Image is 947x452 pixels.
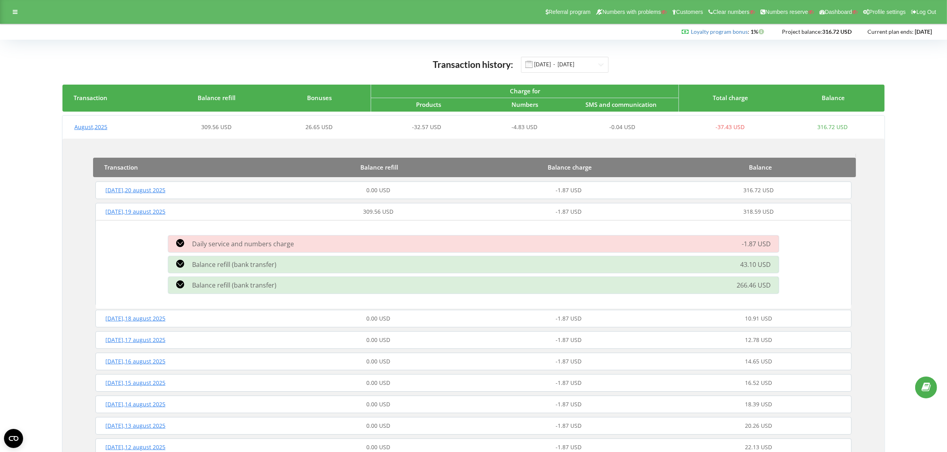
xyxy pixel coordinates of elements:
span: [DATE] , 13 august 2025 [105,422,165,429]
span: -1.87 USD [556,400,581,408]
span: Numbers [511,100,538,108]
span: Balance refill (bank transfer) [192,281,276,290]
span: Dashboard [825,9,852,15]
span: -1.87 USD [556,422,581,429]
span: Profile settings [869,9,906,15]
span: Project balance: [782,28,822,35]
span: 10.91 USD [745,315,772,322]
span: Current plan ends: [867,28,914,35]
span: -1.87 USD [556,443,581,451]
span: -1.87 USD [556,186,581,194]
span: 16.52 USD [745,379,772,386]
span: [DATE] , 12 august 2025 [105,443,165,451]
span: Daily service and numbers charge [192,240,294,248]
span: 43.10 USD [740,260,771,269]
span: Transaction [104,163,138,171]
span: 309.56 USD [364,208,394,215]
span: -32.57 USD [412,123,441,131]
span: 318.59 USD [743,208,774,215]
span: Clear numbers [713,9,750,15]
span: Transaction [74,94,107,102]
span: -1.87 USD [556,357,581,365]
strong: [DATE] [915,28,932,35]
span: 18.39 USD [745,400,772,408]
span: Bonuses [307,94,332,102]
span: Balance charge [548,163,592,171]
span: 309.56 USD [201,123,231,131]
span: Transaction history: [433,59,513,70]
span: Customers [676,9,703,15]
span: 0.00 USD [367,379,391,386]
span: 316.72 USD [817,123,848,131]
span: Balance refill [198,94,235,102]
span: [DATE] , 14 august 2025 [105,400,165,408]
span: Referral program [548,9,591,15]
strong: 316.72 USD [822,28,852,35]
span: -1.87 USD [742,240,771,248]
span: Balance [822,94,845,102]
span: Balance refill [360,163,398,171]
span: Log Out [916,9,936,15]
span: [DATE] , 17 august 2025 [105,336,165,344]
span: 22.13 USD [745,443,772,451]
span: Numbers with problems [603,9,661,15]
span: 20.26 USD [745,422,772,429]
span: -37.43 USD [716,123,745,131]
span: -4.83 USD [511,123,537,131]
span: 0.00 USD [367,443,391,451]
span: [DATE] , 15 august 2025 [105,379,165,386]
span: [DATE] , 18 august 2025 [105,315,165,322]
span: 0.00 USD [367,357,391,365]
span: SMS and сommunication [585,100,657,108]
span: 12.78 USD [745,336,772,344]
strong: 1% [751,28,766,35]
span: [DATE] , 19 august 2025 [105,208,165,215]
button: Open CMP widget [4,429,23,448]
span: Total charge [713,94,748,102]
span: Charge for [510,87,540,95]
span: 0.00 USD [367,315,391,322]
span: 0.00 USD [367,336,391,344]
span: Numbers reserve [765,9,808,15]
span: August , 2025 [74,123,107,131]
span: Balance refill (bank transfer) [192,260,276,269]
a: Loyalty program bonus [691,28,748,35]
span: 14.65 USD [745,357,772,365]
span: -1.87 USD [556,315,581,322]
span: : [691,28,749,35]
span: 0.00 USD [367,422,391,429]
span: 266.46 USD [737,281,771,290]
span: 0.00 USD [367,186,391,194]
span: 0.00 USD [367,400,391,408]
span: [DATE] , 16 august 2025 [105,357,165,365]
span: Balance [749,163,772,171]
span: [DATE] , 20 august 2025 [105,186,165,194]
span: -1.87 USD [556,379,581,386]
span: 316.72 USD [743,186,774,194]
span: 26.65 USD [305,123,333,131]
span: Products [416,100,441,108]
span: -1.87 USD [556,336,581,344]
span: -0.04 USD [610,123,636,131]
span: -1.87 USD [556,208,581,215]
